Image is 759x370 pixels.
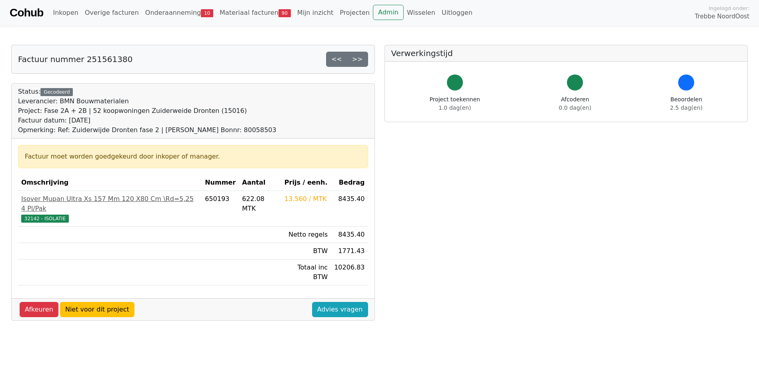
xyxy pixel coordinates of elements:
[391,48,741,58] h5: Verwerkingstijd
[281,243,331,259] td: BTW
[21,215,69,223] span: 32142 - ISOLATIE
[142,5,216,21] a: Onderaanneming10
[281,259,331,286] td: Totaal inc BTW
[404,5,439,21] a: Wisselen
[21,194,198,223] a: Isover Mupan Ultra Xs 157 Mm 120 X80 Cm \Rd=5,25 4 Pl/Pak32142 - ISOLATIE
[331,227,368,243] td: 8435.40
[202,175,239,191] th: Nummer
[10,3,43,22] a: Cohub
[242,194,278,213] div: 622.08 MTK
[439,5,476,21] a: Uitloggen
[312,302,368,317] a: Advies vragen
[709,4,749,12] span: Ingelogd onder:
[347,52,368,67] a: >>
[331,243,368,259] td: 1771.43
[281,175,331,191] th: Prijs / eenh.
[559,95,591,112] div: Afcoderen
[18,54,132,64] h5: Factuur nummer 251561380
[18,106,276,116] div: Project: Fase 2A + 2B | 52 koopwoningen Zuiderweide Dronten (15016)
[18,116,276,125] div: Factuur datum: [DATE]
[18,125,276,135] div: Opmerking: Ref: Zuiderwijde Dronten fase 2 | [PERSON_NAME] Bonnr: 80058503
[18,97,276,106] div: Leverancier: BMN Bouwmaterialen
[336,5,373,21] a: Projecten
[21,194,198,213] div: Isover Mupan Ultra Xs 157 Mm 120 X80 Cm \Rd=5,25 4 Pl/Pak
[284,194,328,204] div: 13.560 / MTK
[331,175,368,191] th: Bedrag
[373,5,404,20] a: Admin
[82,5,142,21] a: Overige facturen
[20,302,58,317] a: Afkeuren
[60,302,134,317] a: Niet voor dit project
[18,175,202,191] th: Omschrijving
[40,88,73,96] div: Gecodeerd
[439,105,471,111] span: 1.0 dag(en)
[670,105,703,111] span: 2.5 dag(en)
[430,95,480,112] div: Project toekennen
[239,175,281,191] th: Aantal
[695,12,749,21] span: Trebbe NoordOost
[216,5,294,21] a: Materiaal facturen90
[50,5,81,21] a: Inkopen
[559,105,591,111] span: 0.0 dag(en)
[326,52,347,67] a: <<
[670,95,703,112] div: Beoordelen
[331,259,368,286] td: 10206.83
[294,5,337,21] a: Mijn inzicht
[201,9,213,17] span: 10
[281,227,331,243] td: Netto regels
[278,9,291,17] span: 90
[25,152,361,161] div: Factuur moet worden goedgekeurd door inkoper of manager.
[331,191,368,227] td: 8435.40
[202,191,239,227] td: 650193
[18,87,276,135] div: Status:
